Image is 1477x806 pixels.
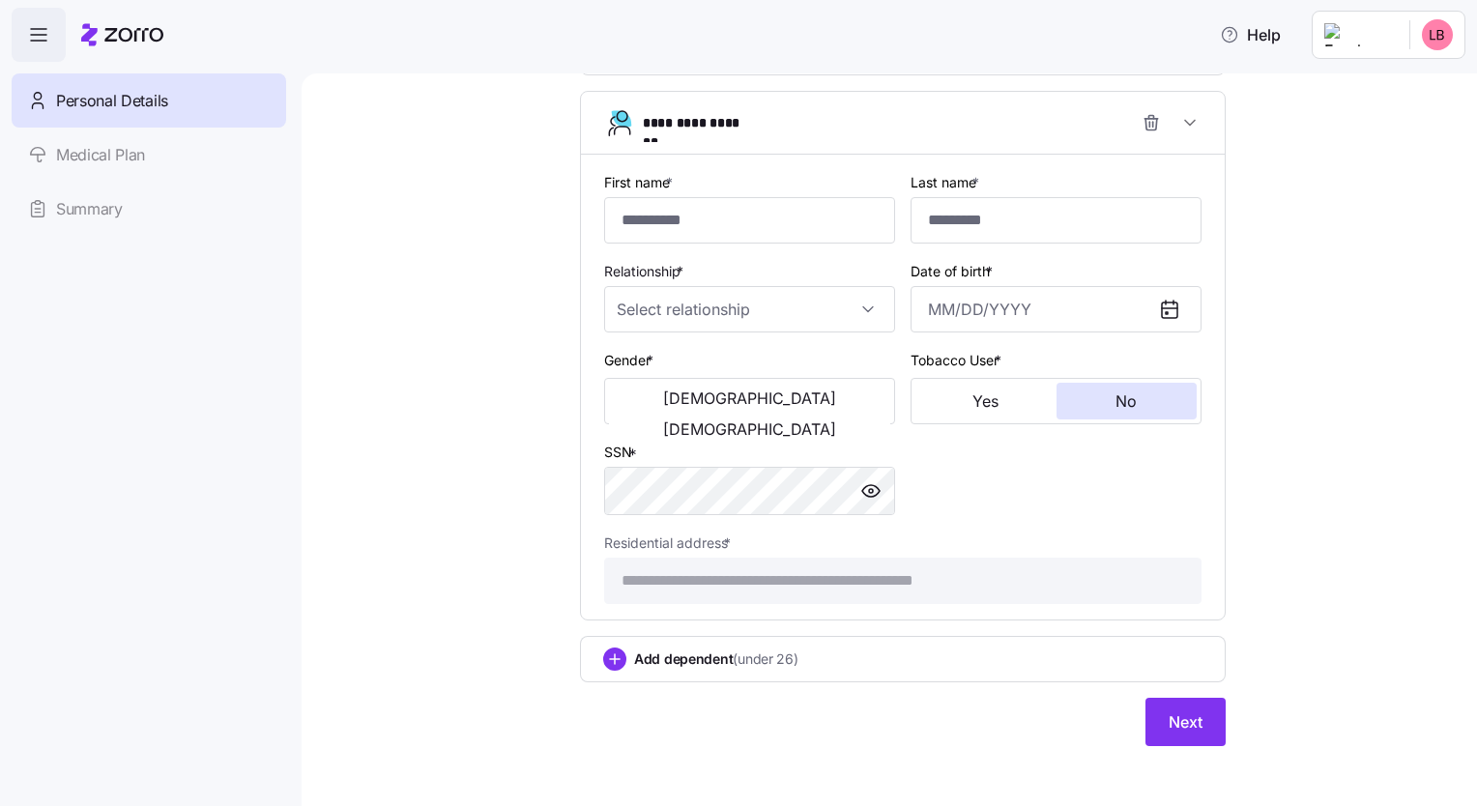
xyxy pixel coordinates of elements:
[604,172,677,193] label: First name
[15,348,371,657] div: Fin says…
[339,8,374,43] div: Close
[15,348,371,655] div: That's perfectly fine - you can still report your existing plan even without household members to...
[15,272,371,348] div: Lucas says…
[94,24,241,43] p: The team can also help
[1324,23,1394,46] img: Employer logo
[316,419,332,435] a: Source reference 10333226:
[911,172,983,193] label: Last name
[604,350,657,371] label: Gender
[303,8,339,44] button: Home
[273,99,288,114] a: Source reference 10333133:
[1115,393,1137,409] span: No
[911,261,997,282] label: Date of birth
[31,568,356,644] div: Once you check that box, you'll be taken to the self-reporting screen where you can upload docume...
[12,73,286,128] a: Personal Details
[55,11,86,42] img: Profile image for Fin
[604,286,895,332] input: Select relationship
[1145,698,1226,746] button: Next
[12,128,286,182] a: Medical Plan
[92,633,107,648] button: Upload attachment
[15,214,259,256] div: Did that answer your question?
[168,542,184,558] a: Source reference 10416630:
[634,649,798,669] span: Add dependent
[31,125,356,200] div: If you're still not seeing this option, make sure you've completed the household member informati...
[1204,15,1296,54] button: Help
[13,8,49,44] button: go back
[911,286,1202,332] input: MM/DD/YYYY
[30,633,45,648] button: Emoji picker
[972,393,999,409] span: Yes
[911,350,1005,371] label: Tobacco User
[604,533,735,554] label: Residential address
[12,182,286,236] a: Summary
[15,214,371,272] div: Fin says…
[1422,19,1453,50] img: dc6d401a0d049ff48e21ca3746d05104
[31,225,244,245] div: Did that answer your question?
[332,625,362,656] button: Send a message…
[61,633,76,648] button: Gif picker
[603,648,626,671] svg: add icon
[1169,710,1202,734] span: Next
[1220,23,1281,46] span: Help
[56,89,168,113] span: Personal Details
[31,445,356,559] div: The option to report an existing plan should appear after you complete the personal details secti...
[663,390,836,406] span: [DEMOGRAPHIC_DATA]
[70,272,371,332] div: I do not have a household member to add
[604,442,641,463] label: SSN
[31,360,356,435] div: That's perfectly fine - you can still report your existing plan even without household members to...
[31,20,356,115] div: Once you check that box, the next screen will be the self-reporting screen instead of the regular...
[85,283,356,321] div: I do not have a household member to add
[663,421,836,437] span: [DEMOGRAPHIC_DATA]
[733,649,797,669] span: (under 26)
[94,10,117,24] h1: Fin
[16,592,370,625] textarea: Message…
[604,261,687,282] label: Relationship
